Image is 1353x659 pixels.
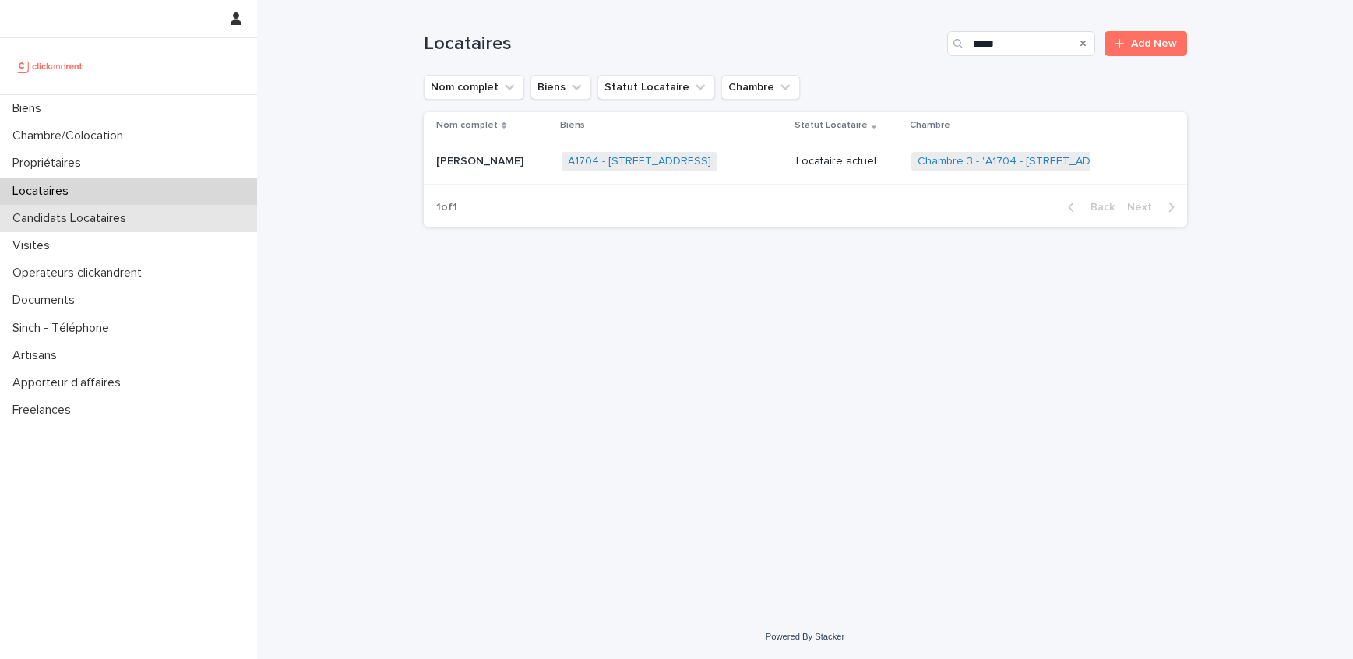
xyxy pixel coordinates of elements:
[6,129,136,143] p: Chambre/Colocation
[597,75,715,100] button: Statut Locataire
[721,75,800,100] button: Chambre
[918,155,1133,168] a: Chambre 3 - "A1704 - [STREET_ADDRESS]"
[436,152,527,168] p: [PERSON_NAME]
[6,266,154,280] p: Operateurs clickandrent
[530,75,591,100] button: Biens
[568,155,711,168] a: A1704 - [STREET_ADDRESS]
[1105,31,1186,56] a: Add New
[6,348,69,363] p: Artisans
[1127,202,1161,213] span: Next
[436,117,498,134] p: Nom complet
[1121,200,1187,214] button: Next
[795,117,868,134] p: Statut Locataire
[6,321,122,336] p: Sinch - Téléphone
[6,238,62,253] p: Visites
[424,139,1187,185] tr: [PERSON_NAME][PERSON_NAME] A1704 - [STREET_ADDRESS] Locataire actuelChambre 3 - "A1704 - [STREET_...
[6,101,54,116] p: Biens
[6,211,139,226] p: Candidats Locataires
[910,117,950,134] p: Chambre
[947,31,1095,56] input: Search
[424,75,524,100] button: Nom complet
[560,117,585,134] p: Biens
[6,375,133,390] p: Apporteur d'affaires
[6,156,93,171] p: Propriétaires
[796,155,899,168] p: Locataire actuel
[1055,200,1121,214] button: Back
[424,189,470,227] p: 1 of 1
[1081,202,1115,213] span: Back
[6,403,83,418] p: Freelances
[1131,38,1177,49] span: Add New
[12,51,88,82] img: UCB0brd3T0yccxBKYDjQ
[766,632,844,641] a: Powered By Stacker
[6,293,87,308] p: Documents
[6,184,81,199] p: Locataires
[424,33,942,55] h1: Locataires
